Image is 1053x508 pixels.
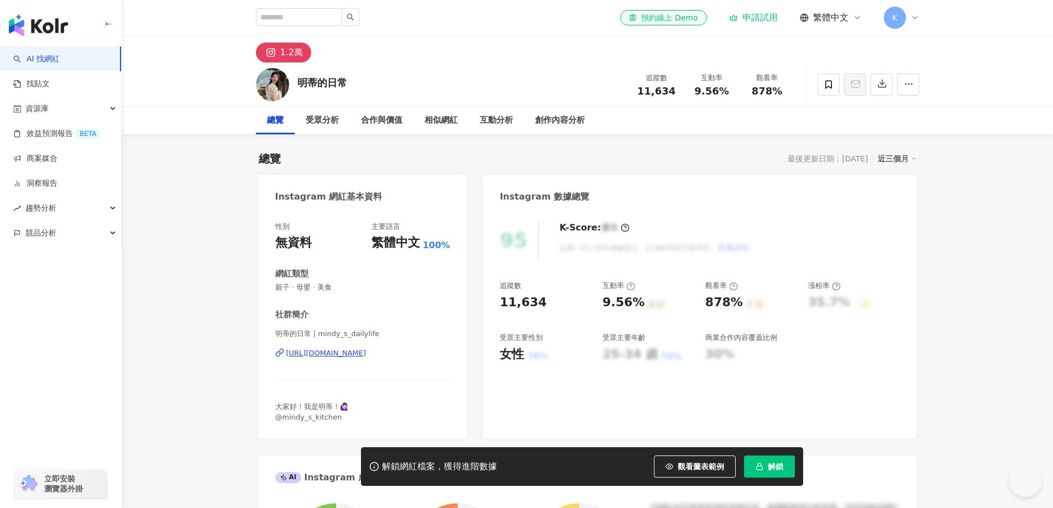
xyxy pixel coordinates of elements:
span: 大家好！我是明蒂！🙋🏻‍♀️ @mindy_s_kitchen [275,402,349,421]
div: K-Score : [559,222,630,234]
div: 互動率 [691,72,733,83]
a: searchAI 找網紅 [13,54,60,65]
img: logo [9,14,68,36]
div: 878% [705,294,743,311]
div: 解鎖網紅檔案，獲得進階數據 [382,461,497,473]
span: rise [13,205,21,212]
div: 網紅類型 [275,268,308,280]
div: 總覽 [259,151,281,166]
span: 878% [752,86,783,97]
span: 趨勢分析 [25,196,56,221]
span: 11,634 [637,85,675,97]
span: 觀看圖表範例 [678,462,724,471]
div: 性別 [275,222,290,232]
div: 預約線上 Demo [629,12,698,23]
div: 商業合作內容覆蓋比例 [705,333,777,343]
a: 找貼文 [13,78,50,90]
div: 11,634 [500,294,547,311]
a: [URL][DOMAIN_NAME] [275,348,450,358]
div: 觀看率 [705,281,738,291]
span: K [892,12,897,24]
div: 無資料 [275,234,312,252]
div: 最後更新日期：[DATE] [788,154,868,163]
div: 互動分析 [480,114,513,127]
span: 解鎖 [768,462,783,471]
span: 100% [423,239,450,252]
div: 主要語言 [371,222,400,232]
div: 社群簡介 [275,309,308,321]
div: 受眾主要年齡 [603,333,646,343]
div: 追蹤數 [636,72,678,83]
a: 預約線上 Demo [620,10,706,25]
div: 追蹤數 [500,281,521,291]
span: 9.56% [694,86,729,97]
div: 觀看率 [746,72,788,83]
div: Instagram 數據總覽 [500,191,589,203]
a: 申請試用 [729,12,778,23]
img: chrome extension [18,475,39,493]
button: 解鎖 [744,455,795,478]
span: 明蒂的日常 | mindy_s_dailylife [275,329,450,339]
button: 觀看圖表範例 [654,455,736,478]
div: 繁體中文 [371,234,420,252]
span: 親子 · 母嬰 · 美食 [275,282,450,292]
div: 明蒂的日常 [297,76,347,90]
span: 繁體中文 [813,12,848,24]
div: 合作與價值 [361,114,402,127]
a: chrome extension立即安裝 瀏覽器外掛 [14,469,107,499]
span: 競品分析 [25,221,56,245]
a: 效益預測報告BETA [13,128,101,139]
img: KOL Avatar [256,68,289,101]
a: 洞察報告 [13,178,57,189]
div: 總覽 [267,114,284,127]
div: Instagram 網紅基本資料 [275,191,383,203]
div: 相似網紅 [425,114,458,127]
button: 1.2萬 [256,43,311,62]
span: search [347,13,354,21]
span: 立即安裝 瀏覽器外掛 [44,474,83,494]
div: [URL][DOMAIN_NAME] [286,348,366,358]
div: 受眾分析 [306,114,339,127]
div: 創作內容分析 [535,114,585,127]
div: 9.56% [603,294,645,311]
div: 1.2萬 [280,45,303,60]
div: 互動率 [603,281,635,291]
div: 受眾主要性別 [500,333,543,343]
a: 商案媒合 [13,153,57,164]
div: 近三個月 [878,151,916,166]
div: 漲粉率 [808,281,841,291]
span: 資源庫 [25,96,49,121]
div: 女性 [500,346,524,363]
